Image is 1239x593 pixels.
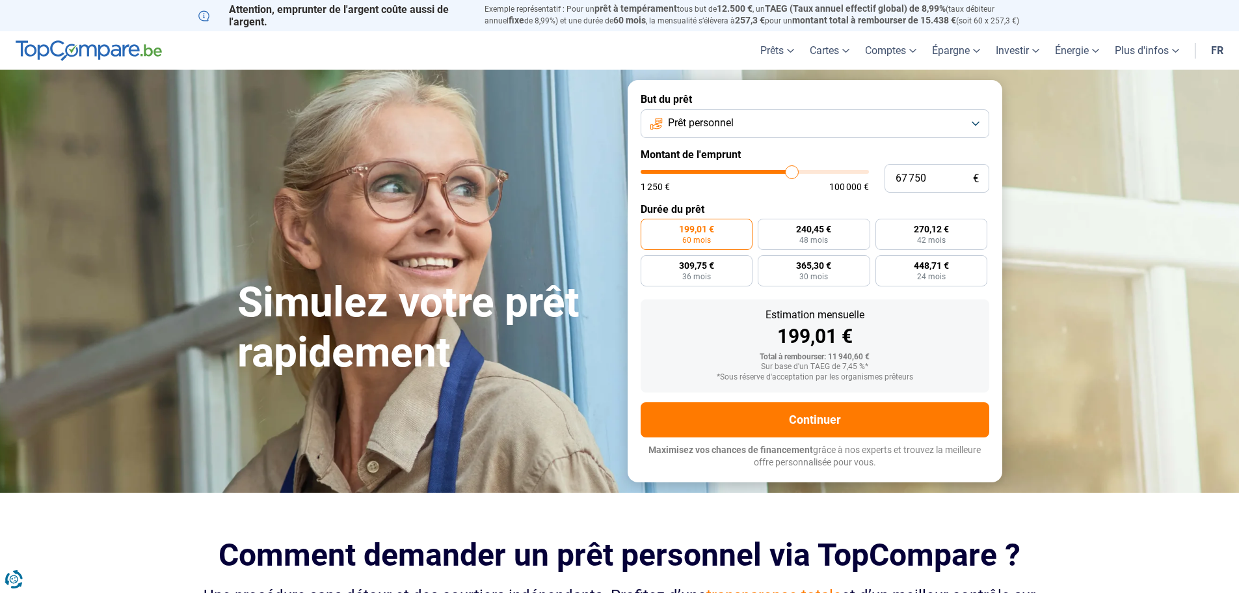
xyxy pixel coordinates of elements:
[641,93,989,105] label: But du prêt
[917,236,946,244] span: 42 mois
[914,225,949,234] span: 270,12 €
[1107,31,1187,70] a: Plus d'infos
[237,278,612,378] h1: Simulez votre prêt rapidement
[651,310,979,320] div: Estimation mensuelle
[914,261,949,270] span: 448,71 €
[641,109,989,138] button: Prêt personnel
[198,537,1041,573] h2: Comment demander un prêt personnel via TopCompare ?
[796,261,831,270] span: 365,30 €
[198,3,469,28] p: Attention, emprunter de l'argent coûte aussi de l'argent.
[651,327,979,346] div: 199,01 €
[973,173,979,184] span: €
[485,3,1041,27] p: Exemple représentatif : Pour un tous but de , un (taux débiteur annuel de 8,99%) et une durée de ...
[802,31,857,70] a: Cartes
[651,373,979,382] div: *Sous réserve d'acceptation par les organismes prêteurs
[735,15,765,25] span: 257,3 €
[717,3,753,14] span: 12.500 €
[829,182,869,191] span: 100 000 €
[594,3,677,14] span: prêt à tempérament
[613,15,646,25] span: 60 mois
[1203,31,1231,70] a: fr
[988,31,1047,70] a: Investir
[641,182,670,191] span: 1 250 €
[765,3,946,14] span: TAEG (Taux annuel effectif global) de 8,99%
[641,203,989,215] label: Durée du prêt
[679,261,714,270] span: 309,75 €
[641,402,989,437] button: Continuer
[651,353,979,362] div: Total à rembourser: 11 940,60 €
[641,444,989,469] p: grâce à nos experts et trouvez la meilleure offre personnalisée pour vous.
[16,40,162,61] img: TopCompare
[682,273,711,281] span: 36 mois
[641,148,989,161] label: Montant de l'emprunt
[1047,31,1107,70] a: Énergie
[679,225,714,234] span: 199,01 €
[668,116,734,130] span: Prêt personnel
[796,225,831,234] span: 240,45 €
[799,236,828,244] span: 48 mois
[651,363,979,372] div: Sur base d'un TAEG de 7,45 %*
[924,31,988,70] a: Épargne
[682,236,711,244] span: 60 mois
[509,15,524,25] span: fixe
[917,273,946,281] span: 24 mois
[799,273,828,281] span: 30 mois
[857,31,924,70] a: Comptes
[792,15,956,25] span: montant total à rembourser de 15.438 €
[753,31,802,70] a: Prêts
[648,445,813,455] span: Maximisez vos chances de financement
